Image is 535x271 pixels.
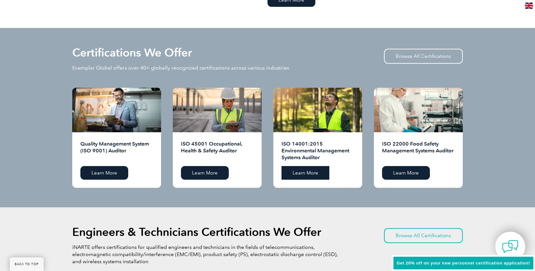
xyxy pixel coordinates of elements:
h2: Certifications We Offer [72,47,192,58]
a: BACK TO TOP [10,257,44,271]
h2: ISO 45001 Occupational, Health & Safety Auditor [181,140,254,161]
h2: ISO 22000 Food Safety Management Systems Auditor [382,140,455,161]
p: Exemplar Global offers over 40+ globally recognized certifications across various industries [72,64,289,71]
a: Learn More [80,166,128,180]
a: Browse All Certifications [384,49,463,64]
h2: Engineers & Technicians Certifications We Offer [72,227,321,237]
h2: Quality Management System (ISO 9001) Auditor [80,140,153,161]
h2: ISO 14001:2015 Environmental Management Systems Auditor [281,140,354,161]
img: en [525,3,533,9]
a: Learn More [181,166,229,180]
img: contact-chat.png [502,239,518,255]
span: Get 20% off on your new personnel certification application! [397,261,530,265]
a: Browse All Certifications [384,228,463,243]
a: Learn More [382,166,430,180]
p: iNARTE offers certifications for qualified engineers and technicians in the fields of telecommuni... [72,244,339,265]
a: Learn More [281,166,329,180]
